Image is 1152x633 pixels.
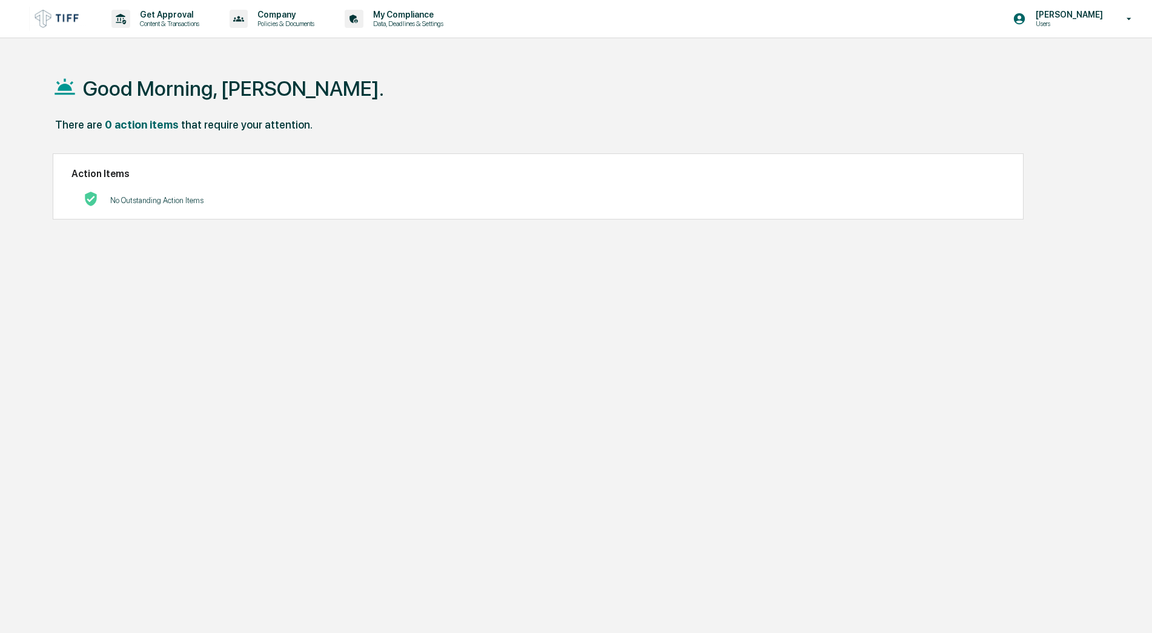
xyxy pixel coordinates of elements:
[55,118,102,131] div: There are
[130,10,205,19] p: Get Approval
[181,118,313,131] div: that require your attention.
[84,192,98,206] img: No Actions logo
[29,7,87,30] img: logo
[1026,10,1109,19] p: [PERSON_NAME]
[363,10,449,19] p: My Compliance
[130,19,205,28] p: Content & Transactions
[248,10,320,19] p: Company
[1026,19,1109,28] p: Users
[71,168,1005,179] h2: Action Items
[110,196,204,205] p: No Outstanding Action Items
[248,19,320,28] p: Policies & Documents
[363,19,449,28] p: Data, Deadlines & Settings
[105,118,179,131] div: 0 action items
[83,76,384,101] h1: Good Morning, [PERSON_NAME].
